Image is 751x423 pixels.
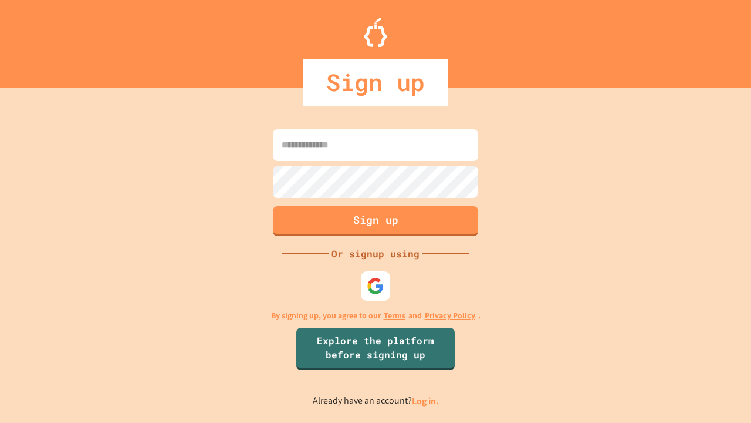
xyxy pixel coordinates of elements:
[329,247,422,261] div: Or signup using
[412,395,439,407] a: Log in.
[367,277,384,295] img: google-icon.svg
[384,310,405,322] a: Terms
[313,394,439,408] p: Already have an account?
[364,18,387,47] img: Logo.svg
[273,206,478,236] button: Sign up
[425,310,475,322] a: Privacy Policy
[271,310,481,322] p: By signing up, you agree to our and .
[296,328,455,370] a: Explore the platform before signing up
[303,59,448,106] div: Sign up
